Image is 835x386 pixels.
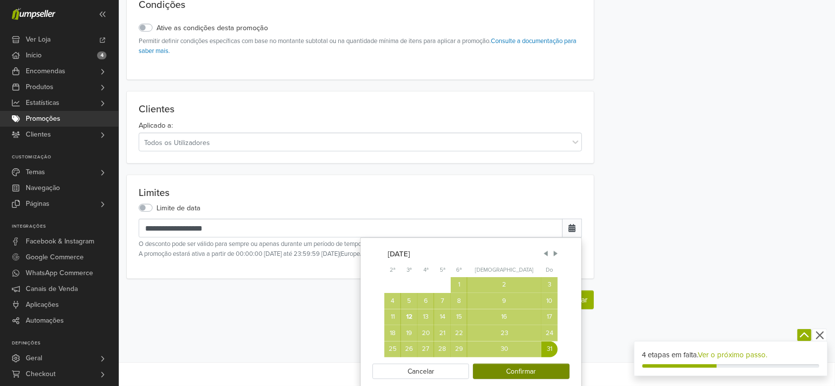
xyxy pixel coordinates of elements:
[542,249,550,257] span: Previous Month
[139,240,582,249] small: O desconto pode ser válido para sempre ou apenas durante um período de tempo específico.
[26,313,64,329] span: Automações
[12,340,118,346] p: Definições
[144,137,565,148] div: Todos os Utilizadores
[475,267,534,273] abbr: Sábado
[26,63,65,79] span: Encomendas
[541,325,557,341] div: Dom 24 de ago de 2025
[26,234,94,249] span: Facebook & Instagram
[417,293,434,309] div: Qua 6 de ago de 2025
[451,325,468,341] div: Sex 22 de ago de 2025
[546,267,553,273] abbr: Domingo
[390,267,396,273] abbr: Segunda-feira
[417,309,434,326] div: Qua 13 de ago de 2025
[541,341,557,358] div: Dom 31 de ago de 2025
[26,297,59,313] span: Aplicações
[417,341,434,358] div: Qua 27 de ago de 2025
[552,249,560,257] span: Next Month
[451,293,468,309] div: Sex 8 de ago de 2025
[26,95,59,111] span: Estatísticas
[384,293,401,309] div: Seg 4 de ago de 2025
[541,293,557,309] div: Dom 10 de ago de 2025
[451,277,468,293] div: Sex 1 de ago de 2025
[401,293,418,309] div: Ter 5 de ago de 2025
[139,103,582,115] p: Clientes
[384,341,401,358] div: Seg 25 de ago de 2025
[372,364,469,379] button: Cancelar
[139,187,582,199] p: Limites
[157,23,268,34] label: Ative as condições desta promoção
[139,249,582,259] p: A promoção estará ativa a partir de 00:00:00 [DATE] até 23:59:59 [DATE] ( Europe/[GEOGRAPHIC_DATA...
[407,267,412,273] abbr: Terça-feira
[26,196,50,212] span: Páginas
[26,48,42,63] span: Início
[434,325,451,341] div: Qui 21 de ago de 2025
[468,341,541,358] div: Sáb 30 de ago de 2025
[26,79,53,95] span: Produtos
[642,349,820,361] div: 4 etapas em falta.
[423,267,428,273] abbr: Quarta-feira
[26,249,84,265] span: Google Commerce
[26,180,60,196] span: Navegação
[401,341,418,358] div: Ter 26 de ago de 2025
[26,265,93,281] span: WhatsApp Commerce
[451,309,468,326] div: Sex 15 de ago de 2025
[157,203,201,214] label: Limite de data
[434,341,451,358] div: Qui 28 de ago de 2025
[12,154,118,160] p: Customização
[468,277,541,293] div: Sáb 2 de ago de 2025
[541,309,557,326] div: Dom 17 de ago de 2025
[139,37,582,55] small: Permitir definir condições específicas com base no montante subtotal ou na quantidade mínima de i...
[698,350,768,359] a: Ver o próximo passo.
[26,32,51,48] span: Ver Loja
[139,120,173,131] label: Aplicado a:
[401,309,418,326] div: Ter 12 de ago de 2025
[384,309,401,326] div: Seg 11 de ago de 2025
[434,309,451,326] div: Qui 14 de ago de 2025
[468,293,541,309] div: Sáb 9 de ago de 2025
[440,267,445,273] abbr: Quinta-feira
[26,350,42,366] span: Geral
[541,277,557,293] div: Dom 3 de ago de 2025
[26,366,55,382] span: Checkout
[26,164,45,180] span: Temas
[12,224,118,230] p: Integrações
[26,111,60,127] span: Promoções
[417,325,434,341] div: Qua 20 de ago de 2025
[26,127,51,143] span: Clientes
[388,248,554,259] div: [DATE]
[139,37,576,54] a: Consulte a documentação para saber mais.
[468,325,541,341] div: Sáb 23 de ago de 2025
[97,51,106,59] span: 4
[401,325,418,341] div: Ter 19 de ago de 2025
[473,364,570,379] button: Confirmar
[468,309,541,326] div: Sáb 16 de ago de 2025
[451,341,468,358] div: Sex 29 de ago de 2025
[384,325,401,341] div: Seg 18 de ago de 2025
[434,293,451,309] div: Qui 7 de ago de 2025
[26,281,78,297] span: Canais de Venda
[457,267,462,273] abbr: Sexta-feira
